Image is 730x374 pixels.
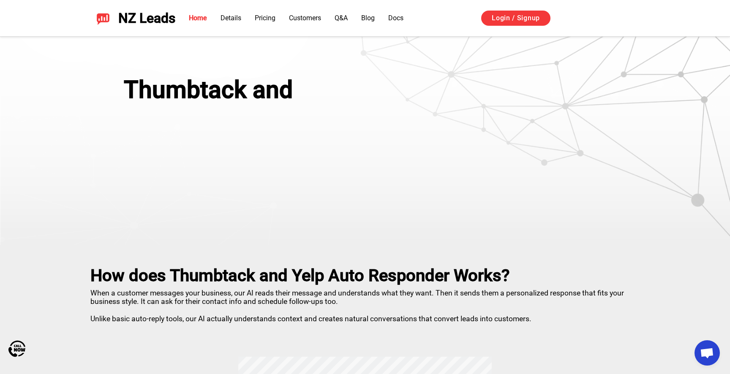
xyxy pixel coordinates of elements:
a: Q&A [335,14,348,22]
p: When a customer messages your business, our AI reads their message and understands what they want... [90,285,640,323]
img: NZ Leads logo [96,11,110,25]
h2: How does Thumbtack and Yelp Auto Responder Works? [90,266,640,285]
span: NZ Leads [118,11,175,26]
a: Login / Signup [481,11,550,26]
div: Thumbtack and [124,76,370,104]
a: Details [221,14,241,22]
iframe: Sign in with Google Button [559,9,645,28]
img: Call Now [8,340,25,357]
a: Open chat [695,340,720,366]
a: Blog [361,14,375,22]
a: Docs [388,14,403,22]
a: Home [189,14,207,22]
a: Pricing [255,14,275,22]
a: Customers [289,14,321,22]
